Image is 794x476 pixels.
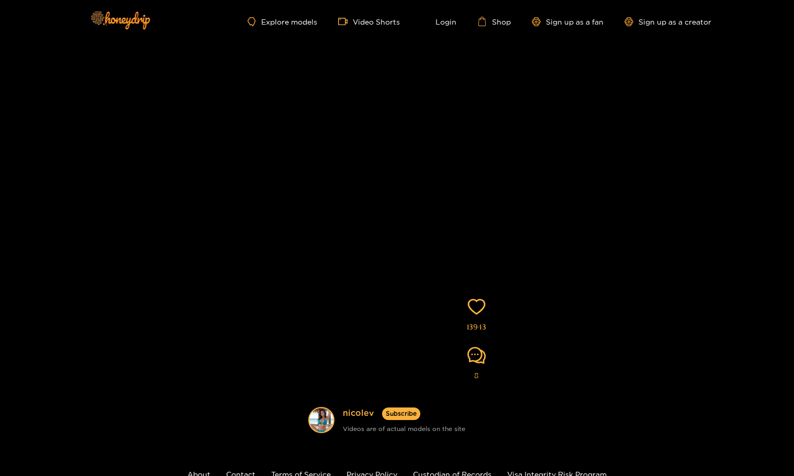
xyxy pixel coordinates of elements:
span: comment [467,346,486,365]
span: 8 [474,370,478,382]
img: user avatar [309,408,333,432]
div: Videos are of actual models on the site [343,423,465,435]
span: heart [467,298,486,316]
a: Shop [477,17,511,26]
a: Explore models [248,17,317,26]
a: Sign up as a fan [532,17,603,26]
a: Video Shorts [338,17,400,26]
a: Sign up as a creator [624,17,711,26]
span: 13943 [467,321,486,333]
button: Subscribe [382,407,420,420]
a: Login [421,17,456,26]
span: video-camera [338,17,353,26]
a: nicolev [343,407,374,420]
span: Subscribe [386,409,417,419]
